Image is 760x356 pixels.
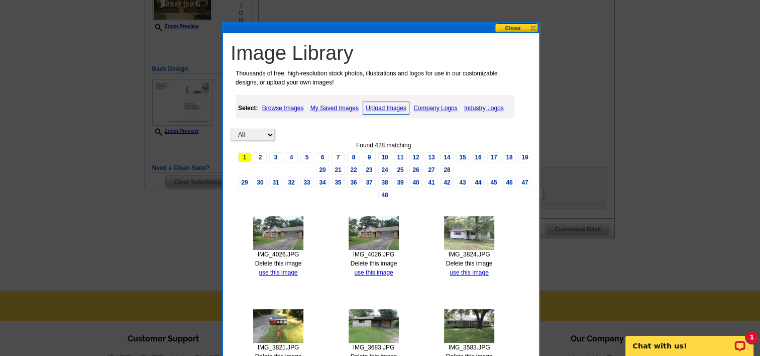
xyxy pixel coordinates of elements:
a: 47 [518,177,531,188]
img: thumb-68e39c5f6be8b.jpg [253,216,303,250]
a: 23 [363,165,376,175]
img: thumb-6883a2bedb881.jpg [444,309,494,343]
div: IMG_4026.JPG [342,250,405,259]
img: thumb-68e39c33c06e0.jpg [349,216,399,250]
a: 6 [316,152,329,162]
a: 25 [394,165,407,175]
a: 44 [472,177,485,188]
a: 20 [316,165,329,175]
a: 36 [347,177,360,188]
div: IMG_3824.JPG [438,250,501,259]
a: My Saved Images [308,102,361,114]
h1: Image Library [231,41,536,65]
a: 38 [378,177,391,188]
a: 10 [378,152,391,162]
a: 12 [409,152,422,162]
a: 27 [425,165,438,175]
a: 17 [487,152,500,162]
a: 32 [285,177,298,188]
a: 14 [441,152,454,162]
a: use this image [354,269,393,276]
a: 35 [332,177,345,188]
a: 8 [347,152,360,162]
a: 30 [254,177,267,188]
a: use this image [259,269,297,276]
a: Upload Images [363,102,409,115]
div: IMG_3683.JPG [342,343,405,352]
a: 24 [378,165,391,175]
a: 39 [394,177,407,188]
a: use this image [450,269,488,276]
a: 33 [300,177,313,188]
img: thumb-688d1620f3e9e.jpg [349,309,399,343]
a: 13 [425,152,438,162]
a: 19 [518,152,531,162]
a: Delete this image [351,260,397,267]
a: Delete this image [255,260,302,267]
img: thumb-68c9aa6fbad80.jpg [253,309,303,343]
a: Industry Logos [462,102,506,114]
span: 1 [238,152,251,162]
a: 34 [316,177,329,188]
a: 40 [409,177,422,188]
div: IMG_4026.JPG [247,250,310,259]
a: Delete this image [446,260,493,267]
div: Found 428 matching [231,141,536,150]
iframe: LiveChat chat widget [619,324,760,356]
a: 22 [347,165,360,175]
a: 9 [363,152,376,162]
a: 21 [332,165,345,175]
a: 41 [425,177,438,188]
img: thumb-68c9aa7bdaeeb.jpg [444,216,494,250]
a: 31 [269,177,282,188]
div: IMG_3583.JPG [438,343,501,352]
p: Thousands of free, high-resolution stock photos, illustrations and logos for use in our customiza... [231,69,518,87]
a: 42 [441,177,454,188]
a: 45 [487,177,500,188]
a: 18 [503,152,516,162]
a: Company Logos [411,102,460,114]
a: 15 [456,152,469,162]
a: 46 [503,177,516,188]
a: 37 [363,177,376,188]
a: 7 [332,152,345,162]
a: 43 [456,177,469,188]
a: 5 [300,152,313,162]
a: 16 [472,152,485,162]
a: 11 [394,152,407,162]
a: 3 [269,152,282,162]
a: Browse Images [260,102,306,114]
strong: Select: [238,105,258,112]
a: 2 [254,152,267,162]
a: 26 [409,165,422,175]
a: 4 [285,152,298,162]
a: 29 [238,177,251,188]
a: 48 [378,190,391,200]
a: 28 [441,165,454,175]
div: IMG_3821.JPG [247,343,310,352]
